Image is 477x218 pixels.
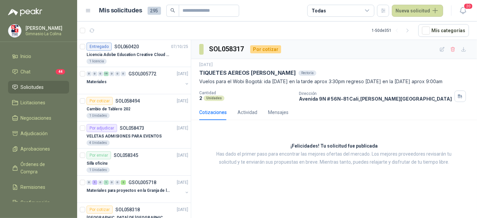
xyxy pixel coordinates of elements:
div: Actividad [237,109,257,116]
div: Entregado [87,43,112,51]
p: SOL058494 [115,99,140,103]
span: Adjudicación [21,130,48,137]
a: Configuración [8,196,69,209]
p: Avenida 9N # 56N-81 Cali , [PERSON_NAME][GEOGRAPHIC_DATA] [299,96,452,102]
div: Por cotizar [250,45,281,53]
div: 1 [92,180,97,185]
p: Has dado el primer paso para encontrar las mejores ofertas del mercado. Los mejores proveedores r... [208,150,460,166]
div: 1 Unidades [87,113,110,118]
span: Chat [21,68,31,75]
div: Cotizaciones [199,109,227,116]
div: Todas [312,7,326,14]
span: Negociaciones [21,114,52,122]
span: 20 [464,3,473,9]
p: Materiales para proyectos en la Granja de la UI [87,187,170,194]
div: Mensajes [268,109,288,116]
div: 1 licencia [87,59,107,64]
p: VELETAS ADMISIONES PARA EVENTOS [87,133,162,140]
a: 0 0 0 19 0 0 0 GSOL005772[DATE] Materiales [87,70,190,91]
h3: SOL058317 [209,44,245,54]
p: SOL058473 [120,126,144,130]
p: Materiales [87,79,107,85]
p: SOL058318 [115,207,140,212]
p: Vuelos para el Wobi Bogotá: ida [DATE] en la tarde aprox 3:30pm regreso [DATE] en la [DATE] aprox... [199,78,469,85]
p: Silla oficina [87,160,107,167]
div: 19 [104,71,109,76]
div: 0 [109,71,114,76]
p: GSOL005718 [128,180,156,185]
a: Por enviarSOL058345[DATE] Silla oficina1 Unidades [77,149,191,176]
div: Rectoría [299,70,316,76]
a: Remisiones [8,181,69,194]
a: Negociaciones [8,112,69,124]
div: 0 [98,71,103,76]
p: GSOL005772 [128,71,156,76]
div: Por adjudicar [87,124,117,132]
a: EntregadoSOL06042007/10/25 Licencia Adobe Education Creative Cloud for enterprise license lab and... [77,40,191,67]
span: Remisiones [21,183,46,191]
p: Dirección [299,91,452,96]
div: 1 [104,180,109,185]
a: Chat44 [8,65,69,78]
div: 1 Unidades [87,167,110,173]
img: Company Logo [8,24,21,37]
a: Por cotizarSOL058494[DATE] Cambio de Tablero 2021 Unidades [77,94,191,121]
a: Adjudicación [8,127,69,140]
button: Nueva solicitud [392,5,443,17]
div: Por cotizar [87,97,113,105]
a: Aprobaciones [8,143,69,155]
div: 0 [92,71,97,76]
p: 07/10/25 [171,44,188,50]
p: [DATE] [199,62,213,68]
div: 0 [115,180,120,185]
span: Licitaciones [21,99,46,106]
p: [DATE] [177,98,188,104]
img: Logo peakr [8,8,42,16]
p: [DATE] [177,207,188,213]
a: Por adjudicarSOL058473[DATE] VELETAS ADMISIONES PARA EVENTOS4 Unidades [77,121,191,149]
a: 0 1 0 1 0 0 2 GSOL005718[DATE] Materiales para proyectos en la Granja de la UI [87,178,190,200]
p: Cantidad [199,91,294,95]
span: 295 [148,7,161,15]
span: Configuración [21,199,50,206]
div: 0 [98,180,103,185]
p: [DATE] [177,152,188,159]
p: Licencia Adobe Education Creative Cloud for enterprise license lab and classroom [87,52,170,58]
p: [DATE] [177,71,188,77]
div: 2 [121,180,126,185]
div: 0 [121,71,126,76]
a: Inicio [8,50,69,63]
div: Unidades [204,96,224,101]
span: Inicio [21,53,32,60]
div: Por enviar [87,151,111,159]
p: TIQUETES AEREOS [PERSON_NAME] [199,69,296,76]
span: search [170,8,175,13]
span: 44 [56,69,65,74]
div: 0 [109,180,114,185]
span: Órdenes de Compra [21,161,63,175]
p: SOL060420 [114,44,139,49]
a: Órdenes de Compra [8,158,69,178]
div: Por cotizar [87,206,113,214]
p: [DATE] [177,125,188,131]
span: Aprobaciones [21,145,50,153]
div: 1 - 50 de 351 [372,25,413,36]
p: Gimnasio La Colina [25,32,67,36]
h1: Mis solicitudes [99,6,142,15]
p: [DATE] [177,179,188,186]
div: 4 Unidades [87,140,110,146]
div: 0 [115,71,120,76]
div: 0 [87,180,92,185]
a: Solicitudes [8,81,69,94]
p: 2 [199,95,202,101]
h3: ¡Felicidades! Tu solicitud fue publicada [290,142,378,150]
p: Cambio de Tablero 202 [87,106,130,112]
button: Mís categorías [418,24,469,37]
p: SOL058345 [114,153,138,158]
div: 0 [87,71,92,76]
p: [PERSON_NAME] [25,26,67,31]
span: Solicitudes [21,84,44,91]
a: Licitaciones [8,96,69,109]
button: 20 [457,5,469,17]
